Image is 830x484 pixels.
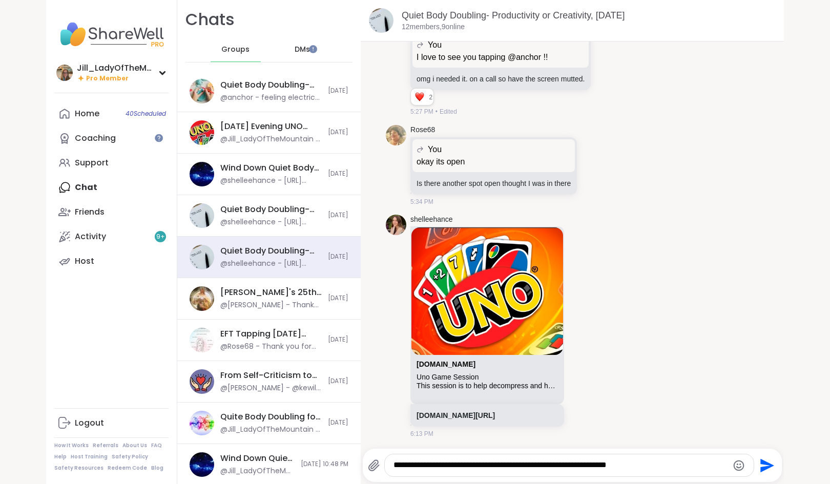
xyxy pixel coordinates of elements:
[190,369,214,394] img: From Self-Criticism to Self-Love, Sep 14
[417,360,475,368] a: Attachment
[220,217,322,227] div: @shelleehance - [URL][DOMAIN_NAME]
[410,125,435,135] a: Rose68
[410,197,433,206] span: 5:34 PM
[185,8,235,31] h1: Chats
[75,417,104,429] div: Logout
[417,74,585,84] p: omg i needed it. on a call so have the screen mutted.
[417,156,571,168] p: okay its open
[190,328,214,352] img: EFT Tapping Sunday Practice, Sep 14
[156,233,165,241] span: 9 +
[402,22,465,32] p: 12 members, 9 online
[220,134,322,144] div: @Jill_LadyOfTheMountain - [URL][DOMAIN_NAME]
[428,39,442,51] span: You
[112,453,148,460] a: Safety Policy
[122,442,147,449] a: About Us
[429,93,433,102] span: 2
[220,425,322,435] div: @Jill_LadyOfTheMountain - [URL][DOMAIN_NAME]
[190,452,214,477] img: Wind Down Quiet Body Doubling - Saturday, Sep 13
[108,465,147,472] a: Redeem Code
[328,335,348,344] span: [DATE]
[328,294,348,303] span: [DATE]
[220,93,322,103] div: @anchor - feeling electric but contained and the load is slightly easier
[328,87,348,95] span: [DATE]
[220,328,322,340] div: EFT Tapping [DATE] Practice, [DATE]
[75,256,94,267] div: Host
[393,460,728,471] textarea: Type your message
[54,453,67,460] a: Help
[54,442,89,449] a: How It Works
[411,89,429,105] div: Reaction list
[410,429,433,438] span: 6:13 PM
[54,411,169,435] a: Logout
[220,287,322,298] div: [PERSON_NAME]'s 25th Birthday!: Keeper of the Realms, [DATE]
[151,465,163,472] a: Blog
[428,143,442,156] span: You
[54,249,169,273] a: Host
[126,110,166,118] span: 40 Scheduled
[220,162,322,174] div: Wind Down Quiet Body Doubling - [DATE]
[440,107,457,116] span: Edited
[220,259,322,269] div: @shelleehance - [URL][DOMAIN_NAME]
[417,373,558,382] div: Uno Game Session
[75,133,116,144] div: Coaching
[754,454,777,477] button: Send
[733,459,745,472] button: Emoji picker
[220,121,322,132] div: [DATE] Evening UNO Playing, [DATE]
[220,79,322,91] div: Quiet Body Doubling- Productivity/ Creativity pt 2, [DATE]
[54,151,169,175] a: Support
[411,227,563,355] img: Uno Game Session
[190,162,214,186] img: Wind Down Quiet Body Doubling - Saturday, Sep 13
[54,224,169,249] a: Activity9+
[386,125,406,145] img: https://sharewell-space-live.sfo3.digitaloceanspaces.com/user-generated/cd3f7208-5c1d-4ded-b9f4-9...
[220,453,295,464] div: Wind Down Quiet Body Doubling - [DATE]
[417,411,495,419] a: [DOMAIN_NAME][URL]
[386,215,406,235] img: https://sharewell-space-live.sfo3.digitaloceanspaces.com/user-generated/1c3ebbcf-748c-4a80-8dee-f...
[417,51,585,64] p: I love to see you tapping @anchor !!
[220,466,295,476] div: @Jill_LadyOfTheMountain - But thank you 😴
[301,460,348,469] span: [DATE] 10:48 PM
[151,442,162,449] a: FAQ
[56,65,73,81] img: Jill_LadyOfTheMountain
[190,286,214,311] img: Alyssa's 25th Birthday!: Keeper of the Realms, Sep 13
[190,79,214,103] img: Quiet Body Doubling- Productivity/ Creativity pt 2, Sep 14
[220,411,322,423] div: Quite Body Doubling for Productivity or Creativity, [DATE]
[93,442,118,449] a: Referrals
[71,453,108,460] a: Host Training
[220,245,322,257] div: Quiet Body Doubling- Productivity or Creativity, [DATE]
[220,204,322,215] div: Quiet Body Doubling- Productivity or Creativity, [DATE]
[190,411,214,435] img: Quite Body Doubling for Productivity or Creativity, Sep 13
[220,370,322,381] div: From Self-Criticism to Self-Love, [DATE]
[75,231,106,242] div: Activity
[328,211,348,220] span: [DATE]
[220,300,322,310] div: @[PERSON_NAME] - Thank you so much for including me in your celebration. You deserve every drop o...
[369,8,393,33] img: Quiet Body Doubling- Productivity or Creativity, Sep 14
[54,465,103,472] a: Safety Resources
[75,206,105,218] div: Friends
[295,45,310,55] span: DMs
[410,107,433,116] span: 5:27 PM
[190,203,214,228] img: Quiet Body Doubling- Productivity or Creativity, Sep 13
[155,134,163,142] iframe: Spotlight
[54,101,169,126] a: Home40Scheduled
[328,377,348,386] span: [DATE]
[309,45,317,53] iframe: Spotlight
[75,157,109,169] div: Support
[77,62,154,74] div: Jill_LadyOfTheMountain
[328,418,348,427] span: [DATE]
[435,107,438,116] span: •
[220,342,322,352] div: @Rose68 - Thank you for hosting!
[328,252,348,261] span: [DATE]
[220,383,322,393] div: @[PERSON_NAME] - @kewild I'm so sorry I muted you - that was totally an accident!! I didn't reali...
[54,16,169,52] img: ShareWell Nav Logo
[417,178,571,188] p: Is there another spot open thought I was in there
[328,170,348,178] span: [DATE]
[54,200,169,224] a: Friends
[190,120,214,145] img: Saturday Evening UNO Playing, Sep 13
[190,245,214,269] img: Quiet Body Doubling- Productivity or Creativity, Sep 14
[54,126,169,151] a: Coaching
[220,176,322,186] div: @shelleehance - [URL][DOMAIN_NAME]
[410,215,453,225] a: shelleehance
[221,45,250,55] span: Groups
[328,128,348,137] span: [DATE]
[402,10,625,20] a: Quiet Body Doubling- Productivity or Creativity, [DATE]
